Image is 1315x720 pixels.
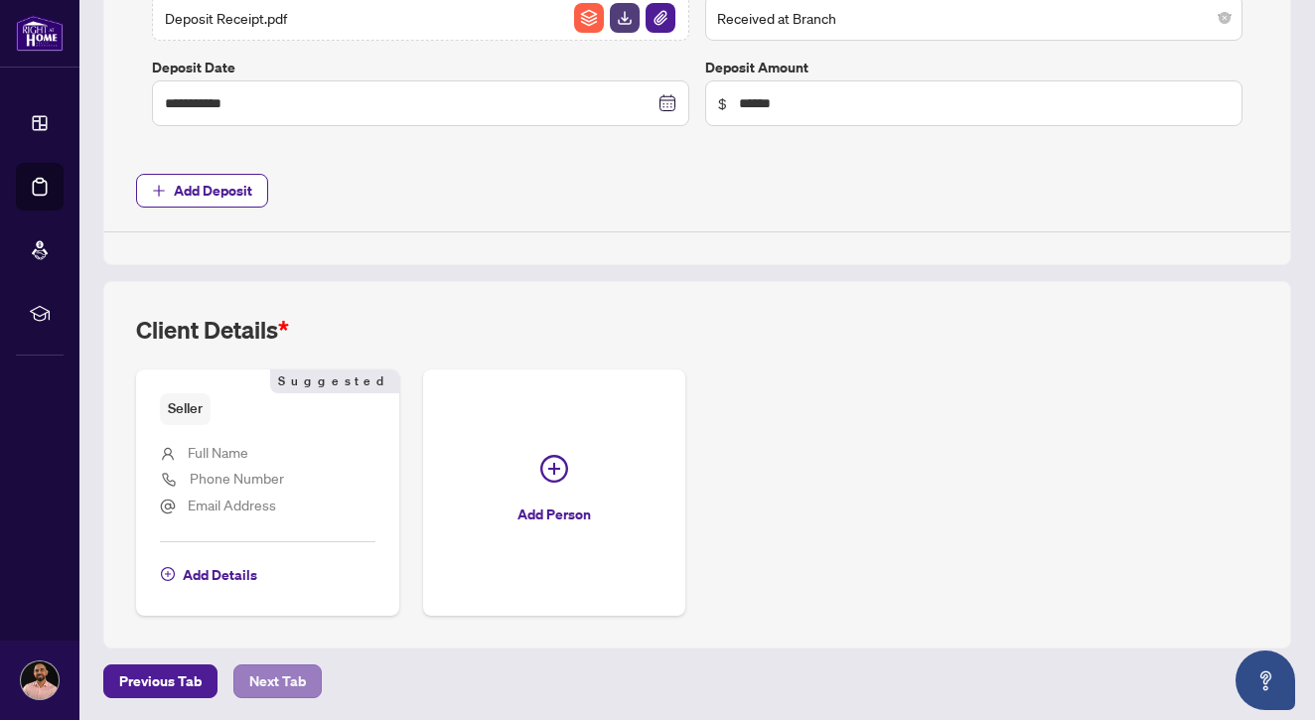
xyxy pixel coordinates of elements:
button: Next Tab [233,664,322,698]
span: Phone Number [190,469,284,487]
span: Add Person [517,499,591,530]
h2: Client Details [136,314,289,346]
img: logo [16,15,64,52]
span: plus-circle [161,567,175,581]
span: Previous Tab [119,665,202,697]
button: File Attachement [645,2,676,34]
span: Add Details [183,559,257,591]
span: plus-circle [540,455,568,483]
span: Seller [160,393,211,424]
img: File Download [610,3,640,33]
span: plus [152,184,166,198]
span: $ [718,92,727,114]
button: Open asap [1236,650,1295,710]
span: Full Name [188,443,248,461]
img: Profile Icon [21,661,59,699]
span: Deposit Receipt.pdf [165,7,287,29]
img: File Attachement [646,3,675,33]
span: close-circle [1219,12,1231,24]
button: File Download [609,2,641,34]
button: Previous Tab [103,664,218,698]
span: Next Tab [249,665,306,697]
img: File Archive [574,3,604,33]
button: Add Details [160,558,258,592]
label: Deposit Date [152,57,689,78]
span: Suggested [270,369,399,393]
button: File Archive [573,2,605,34]
span: Add Deposit [174,175,252,207]
span: Email Address [188,496,276,513]
button: Add Person [423,369,686,615]
label: Deposit Amount [705,57,1242,78]
button: Add Deposit [136,174,268,208]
